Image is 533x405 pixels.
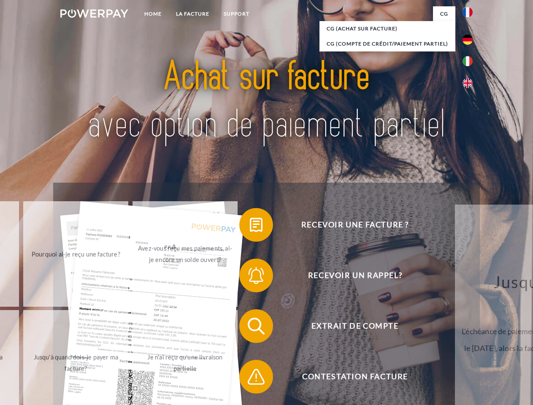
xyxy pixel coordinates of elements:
span: Contestation Facture [252,360,458,394]
div: Avez-vous reçu mes paiements, ai-je encore un solde ouvert? [138,243,233,265]
span: Extrait de compte [252,309,458,343]
img: en [463,78,473,88]
a: CG (achat sur facture) [319,21,455,36]
a: Home [137,6,169,22]
img: title-powerpay_fr.svg [81,40,452,162]
button: Contestation Facture [239,360,459,394]
img: it [463,56,473,66]
div: Je n'ai reçu qu'une livraison partielle [138,351,233,374]
div: Jusqu'à quand dois-je payer ma facture? [28,351,123,374]
a: CG (Compte de crédit/paiement partiel) [319,36,455,51]
a: LA FACTURE [169,6,216,22]
img: logo-powerpay-white.svg [60,9,128,18]
img: qb_warning.svg [246,366,267,387]
img: qb_search.svg [246,316,267,337]
a: Avez-vous reçu mes paiements, ai-je encore un solde ouvert? [133,201,238,307]
a: CG [433,6,455,22]
img: fr [463,7,473,17]
button: Extrait de compte [239,309,459,343]
a: Support [216,6,257,22]
div: Pourquoi ai-je reçu une facture? [28,248,123,259]
img: de [463,35,473,45]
